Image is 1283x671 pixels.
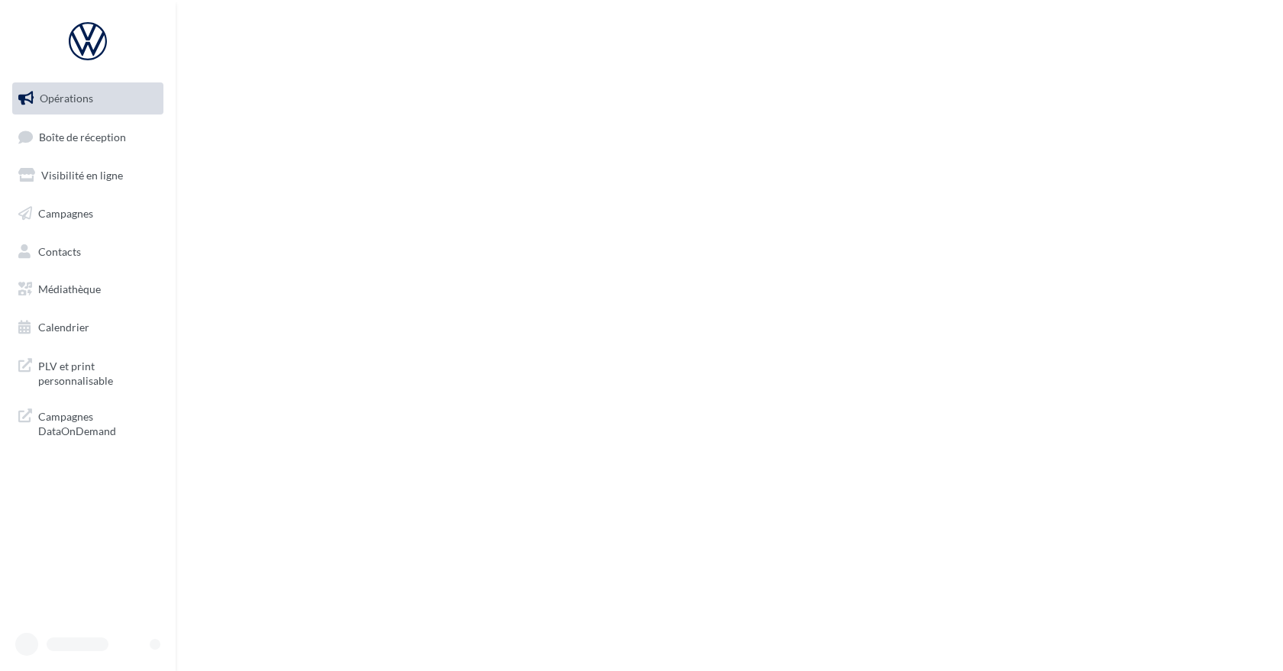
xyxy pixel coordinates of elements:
span: Calendrier [38,321,89,334]
span: Médiathèque [38,282,101,295]
span: Visibilité en ligne [41,169,123,182]
a: Boîte de réception [9,121,166,153]
a: Contacts [9,236,166,268]
a: Médiathèque [9,273,166,305]
span: Campagnes DataOnDemand [38,406,157,439]
a: Opérations [9,82,166,115]
span: Boîte de réception [39,130,126,143]
a: PLV et print personnalisable [9,350,166,395]
a: Campagnes [9,198,166,230]
a: Visibilité en ligne [9,160,166,192]
span: PLV et print personnalisable [38,356,157,389]
span: Opérations [40,92,93,105]
a: Campagnes DataOnDemand [9,400,166,445]
a: Calendrier [9,311,166,344]
span: Campagnes [38,207,93,220]
span: Contacts [38,244,81,257]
